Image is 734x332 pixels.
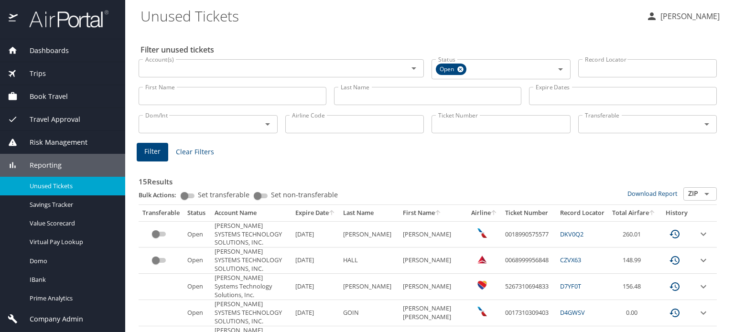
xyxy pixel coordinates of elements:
[560,282,581,290] a: D7YF0T
[435,210,442,216] button: sort
[211,300,291,326] td: [PERSON_NAME] SYSTEMS TECHNOLOGY SOLUTIONS, INC.
[436,64,466,75] div: Open
[700,118,713,131] button: Open
[649,210,656,216] button: sort
[399,221,467,247] td: [PERSON_NAME]
[501,205,556,221] th: Ticket Number
[698,228,709,240] button: expand row
[291,221,339,247] td: [DATE]
[501,221,556,247] td: 0018990575577
[700,187,713,201] button: Open
[291,205,339,221] th: Expire Date
[339,300,399,326] td: GOIN
[560,230,583,238] a: DKV0Q2
[659,205,694,221] th: History
[183,221,211,247] td: Open
[261,118,274,131] button: Open
[556,205,608,221] th: Record Locator
[30,257,114,266] span: Domo
[271,192,338,198] span: Set non-transferable
[339,274,399,300] td: [PERSON_NAME]
[19,10,108,28] img: airportal-logo.png
[140,1,638,31] h1: Unused Tickets
[291,274,339,300] td: [DATE]
[477,280,487,290] img: Southwest Airlines
[30,200,114,209] span: Savings Tracker
[18,314,83,324] span: Company Admin
[211,205,291,221] th: Account Name
[399,205,467,221] th: First Name
[183,205,211,221] th: Status
[554,63,567,76] button: Open
[18,114,80,125] span: Travel Approval
[211,247,291,273] td: [PERSON_NAME] SYSTEMS TECHNOLOGY SOLUTIONS, INC.
[183,300,211,326] td: Open
[560,256,581,264] a: CZVX63
[198,192,249,198] span: Set transferable
[172,143,218,161] button: Clear Filters
[467,205,501,221] th: Airline
[608,274,659,300] td: 156.48
[329,210,335,216] button: sort
[560,308,585,317] a: D4GWSV
[176,146,214,158] span: Clear Filters
[183,247,211,273] td: Open
[9,10,19,28] img: icon-airportal.png
[18,160,62,171] span: Reporting
[339,247,399,273] td: HALL
[477,255,487,264] img: Delta Airlines
[608,247,659,273] td: 148.99
[183,274,211,300] td: Open
[399,247,467,273] td: [PERSON_NAME]
[30,294,114,303] span: Prime Analytics
[211,274,291,300] td: [PERSON_NAME] Systems Technology Solutions, Inc.
[399,274,467,300] td: [PERSON_NAME]
[30,182,114,191] span: Unused Tickets
[339,205,399,221] th: Last Name
[608,205,659,221] th: Total Airfare
[18,91,68,102] span: Book Travel
[642,8,723,25] button: [PERSON_NAME]
[491,210,497,216] button: sort
[608,221,659,247] td: 260.01
[30,237,114,246] span: Virtual Pay Lookup
[18,45,69,56] span: Dashboards
[436,64,460,75] span: Open
[18,137,87,148] span: Risk Management
[142,209,180,217] div: Transferable
[627,189,678,198] a: Download Report
[477,307,487,316] img: American Airlines
[698,255,709,266] button: expand row
[140,42,719,57] h2: Filter unused tickets
[698,307,709,319] button: expand row
[698,281,709,292] button: expand row
[501,247,556,273] td: 0068999956848
[291,247,339,273] td: [DATE]
[501,300,556,326] td: 0017310309403
[291,300,339,326] td: [DATE]
[139,171,717,187] h3: 15 Results
[501,274,556,300] td: 5267310694833
[339,221,399,247] td: [PERSON_NAME]
[477,228,487,238] img: American Airlines
[30,219,114,228] span: Value Scorecard
[399,300,467,326] td: [PERSON_NAME] [PERSON_NAME]
[18,68,46,79] span: Trips
[30,275,114,284] span: IBank
[144,146,161,158] span: Filter
[137,143,168,161] button: Filter
[658,11,720,22] p: [PERSON_NAME]
[407,62,421,75] button: Open
[211,221,291,247] td: [PERSON_NAME] SYSTEMS TECHNOLOGY SOLUTIONS, INC.
[139,191,184,199] p: Bulk Actions:
[608,300,659,326] td: 0.00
